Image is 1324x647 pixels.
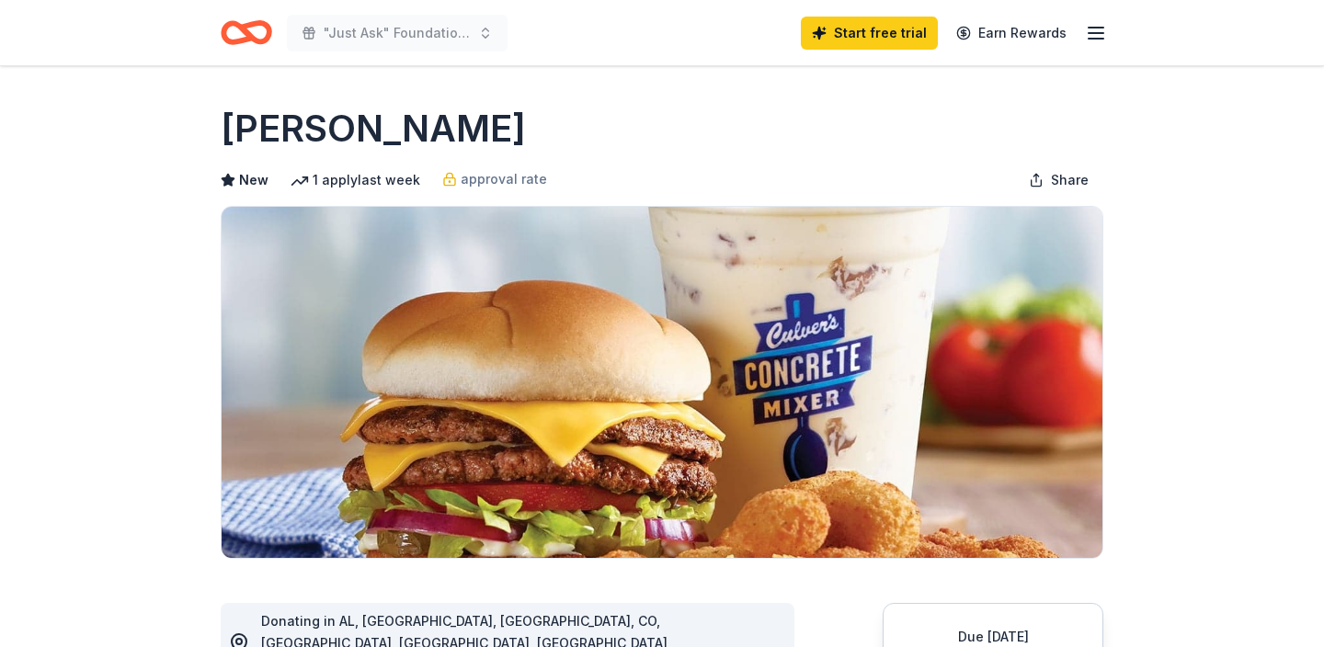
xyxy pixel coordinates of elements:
button: Share [1014,162,1103,199]
div: 1 apply last week [291,169,420,191]
span: approval rate [461,168,547,190]
span: Share [1051,169,1089,191]
span: "Just Ask" Foundation 5th Annual Health & Fun Fair Event [324,22,471,44]
button: "Just Ask" Foundation 5th Annual Health & Fun Fair Event [287,15,508,51]
a: Start free trial [801,17,938,50]
a: Home [221,11,272,54]
h1: [PERSON_NAME] [221,103,526,154]
a: Earn Rewards [945,17,1078,50]
span: New [239,169,268,191]
a: approval rate [442,168,547,190]
img: Image for Culver's [222,207,1102,558]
